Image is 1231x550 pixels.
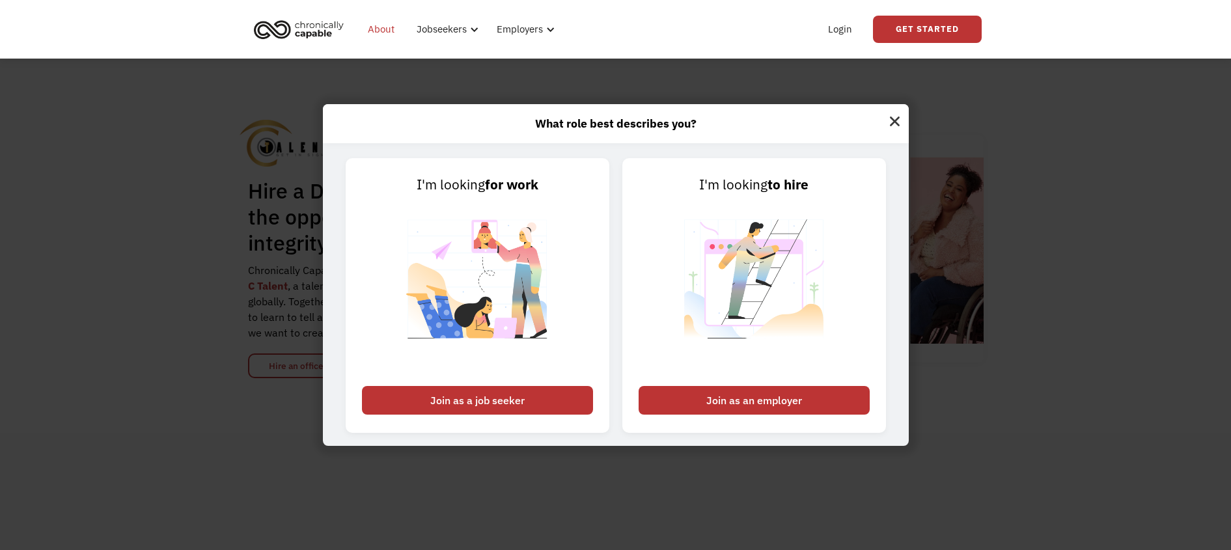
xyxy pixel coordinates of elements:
a: I'm lookingfor workJoin as a job seeker [346,158,609,433]
img: Chronically Capable logo [250,15,348,44]
div: I'm looking [639,174,870,195]
div: Join as an employer [639,386,870,415]
strong: What role best describes you? [535,116,697,131]
div: I'm looking [362,174,593,195]
div: Jobseekers [409,8,482,50]
a: home [250,15,353,44]
a: Login [820,8,860,50]
a: I'm lookingto hireJoin as an employer [622,158,886,433]
div: Employers [489,8,559,50]
img: Chronically Capable Personalized Job Matching [396,195,559,379]
a: Get Started [873,16,982,43]
strong: for work [485,176,538,193]
div: Employers [497,21,543,37]
strong: to hire [768,176,809,193]
a: About [360,8,402,50]
div: Join as a job seeker [362,386,593,415]
div: Jobseekers [417,21,467,37]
